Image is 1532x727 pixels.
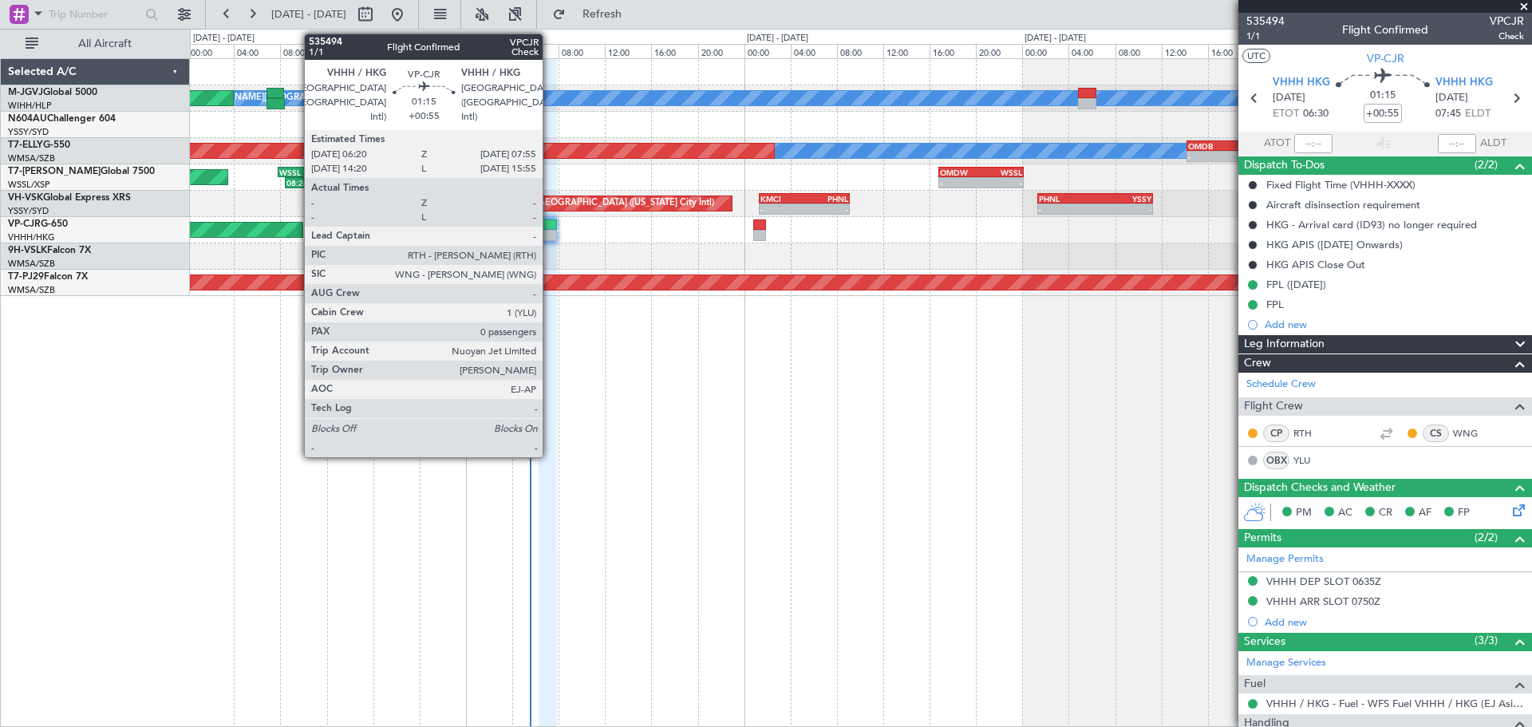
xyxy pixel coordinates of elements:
div: VHHH ARR SLOT 0750Z [1266,595,1380,608]
div: WSSL [981,168,1023,177]
div: [DATE] - [DATE] [193,32,255,45]
input: --:-- [1294,134,1333,153]
div: Add new [1265,318,1524,331]
span: VHHH HKG [1435,75,1493,91]
div: 16:00 [1208,44,1254,58]
div: FPL [1266,298,1284,311]
a: Manage Services [1246,655,1326,671]
span: All Aircraft [41,38,168,49]
div: OMAD [316,168,352,177]
div: HKG APIS Close Out [1266,258,1365,271]
div: 00:00 [466,44,512,58]
div: - [1096,204,1152,214]
a: Manage Permits [1246,551,1324,567]
a: WNG [1453,426,1489,441]
span: [DATE] [1273,90,1305,106]
div: 16:00 [651,44,697,58]
div: 04:00 [512,44,559,58]
div: Add new [1265,615,1524,629]
div: WSSL [279,168,315,177]
div: KMCI [760,194,804,203]
div: - [1188,152,1235,161]
span: Crew [1244,354,1271,373]
span: Dispatch To-Dos [1244,156,1325,175]
div: 12:00 [605,44,651,58]
span: Dispatch Checks and Weather [1244,479,1396,497]
span: T7-PJ29 [8,272,44,282]
a: YLU [1293,453,1329,468]
a: WSSL/XSP [8,179,50,191]
div: VHHH DEP SLOT 0635Z [1266,575,1381,588]
div: 12:00 [327,44,373,58]
span: ALDT [1480,136,1506,152]
span: VP-CJR [1367,50,1404,67]
span: N604AU [8,114,47,124]
a: WIHH/HLP [8,100,52,112]
span: VHHH HKG [1273,75,1330,91]
a: RTH [1293,426,1329,441]
span: Fuel [1244,675,1265,693]
a: 9H-VSLKFalcon 7X [8,246,91,255]
div: - [940,178,981,188]
span: M-JGVJ [8,88,43,97]
a: YSSY/SYD [8,126,49,138]
a: VH-VSKGlobal Express XRS [8,193,131,203]
div: 15:05 Z [323,178,361,188]
a: VHHH / HKG - Fuel - WFS Fuel VHHH / HKG (EJ Asia Only) [1266,697,1524,710]
div: 08:26 Z [286,178,324,188]
div: 20:00 [420,44,466,58]
div: [DATE] - [DATE] [747,32,808,45]
a: N604AUChallenger 604 [8,114,116,124]
span: Flight Crew [1244,397,1303,416]
div: PHNL [1039,194,1096,203]
div: 08:00 [1115,44,1162,58]
div: 08:00 [559,44,605,58]
div: [DATE] - [DATE] [1025,32,1086,45]
div: 08:00 [837,44,883,58]
span: VP-CJR [8,219,41,229]
a: WMSA/SZB [8,284,55,296]
div: Flight Confirmed [1342,22,1428,38]
span: ELDT [1465,106,1491,122]
span: VH-VSK [8,193,43,203]
button: All Aircraft [18,31,173,57]
span: Refresh [569,9,636,20]
span: T7-ELLY [8,140,43,150]
span: 01:15 [1370,88,1396,104]
button: UTC [1242,49,1270,63]
span: (2/2) [1475,529,1498,546]
a: T7-PJ29Falcon 7X [8,272,88,282]
div: 16:00 [373,44,420,58]
span: Check [1490,30,1524,43]
div: Fixed Flight Time (VHHH-XXXX) [1266,178,1416,192]
span: VPCJR [1490,13,1524,30]
button: Refresh [545,2,641,27]
div: 20:00 [976,44,1022,58]
span: AC [1338,505,1352,521]
span: AF [1419,505,1431,521]
span: CR [1379,505,1392,521]
input: Trip Number [49,2,140,26]
div: - [981,178,1023,188]
div: HKG - Arrival card (ID93) no longer required [1266,218,1477,231]
div: 20:00 [698,44,744,58]
span: 535494 [1246,13,1285,30]
span: ATOT [1264,136,1290,152]
div: 12:00 [883,44,930,58]
span: PM [1296,505,1312,521]
span: T7-[PERSON_NAME] [8,167,101,176]
a: T7-ELLYG-550 [8,140,70,150]
div: Aircraft disinsection requirement [1266,198,1420,211]
span: 07:45 [1435,106,1461,122]
div: - [760,204,804,214]
div: 08:00 [280,44,326,58]
span: Permits [1244,529,1281,547]
span: [DATE] [1435,90,1468,106]
div: 16:00 [930,44,976,58]
a: WMSA/SZB [8,152,55,164]
div: 04:00 [1068,44,1115,58]
div: GMMX [1235,141,1282,151]
span: FP [1458,505,1470,521]
span: Leg Information [1244,335,1325,354]
div: [PERSON_NAME][GEOGRAPHIC_DATA] ([PERSON_NAME] Intl) [191,86,451,110]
